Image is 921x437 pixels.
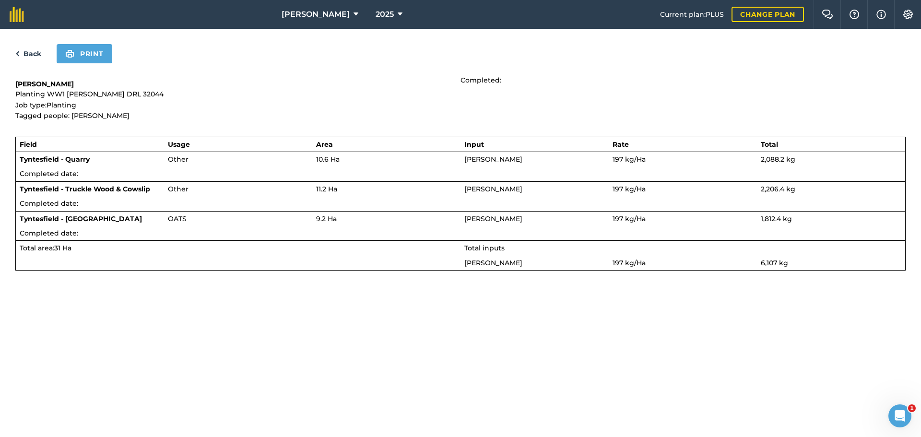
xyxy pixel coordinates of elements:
p: Tagged people: [PERSON_NAME] [15,110,460,121]
td: Completed date: [16,166,906,181]
strong: Tyntesfield - Quarry [20,155,90,164]
td: 197 kg / Ha [609,211,757,226]
td: [PERSON_NAME] [460,181,609,196]
td: 10.6 Ha [312,152,460,166]
a: Change plan [732,7,804,22]
h1: [PERSON_NAME] [15,79,460,89]
td: Completed date: [16,196,906,211]
th: Rate [609,137,757,152]
th: Total [757,137,905,152]
img: fieldmargin Logo [10,7,24,22]
p: Job type: Planting [15,100,460,110]
img: A question mark icon [849,10,860,19]
span: Current plan : PLUS [660,9,724,20]
td: 1,812.4 kg [757,211,905,226]
th: Usage [164,137,312,152]
td: OATS [164,211,312,226]
img: svg+xml;base64,PHN2ZyB4bWxucz0iaHR0cDovL3d3dy53My5vcmcvMjAwMC9zdmciIHdpZHRoPSIxNyIgaGVpZ2h0PSIxNy... [876,9,886,20]
iframe: Intercom live chat [888,404,911,427]
img: Two speech bubbles overlapping with the left bubble in the forefront [822,10,833,19]
td: 197 kg / Ha [609,256,757,271]
span: 2025 [376,9,394,20]
td: Completed date: [16,226,906,241]
td: 2,206.4 kg [757,181,905,196]
td: [PERSON_NAME] [460,152,609,166]
td: 197 kg / Ha [609,152,757,166]
td: 197 kg / Ha [609,181,757,196]
strong: Tyntesfield - Truckle Wood & Cowslip [20,185,150,193]
p: Completed: [460,75,906,85]
button: Print [57,44,112,63]
span: 1 [908,404,916,412]
td: [PERSON_NAME] [460,256,609,271]
th: Area [312,137,460,152]
td: 11.2 Ha [312,181,460,196]
td: 9.2 Ha [312,211,460,226]
th: Field [16,137,164,152]
td: Total area : 31 Ha [16,241,460,256]
p: Planting WW1 [PERSON_NAME] DRL 32044 [15,89,460,99]
th: Input [460,137,609,152]
td: 6,107 kg [757,256,905,271]
td: 2,088.2 kg [757,152,905,166]
img: A cog icon [902,10,914,19]
td: Other [164,181,312,196]
img: svg+xml;base64,PHN2ZyB4bWxucz0iaHR0cDovL3d3dy53My5vcmcvMjAwMC9zdmciIHdpZHRoPSI5IiBoZWlnaHQ9IjI0Ii... [15,48,20,59]
strong: Tyntesfield - [GEOGRAPHIC_DATA] [20,214,142,223]
span: [PERSON_NAME] [282,9,350,20]
td: Total inputs [460,241,906,256]
a: Back [15,48,41,59]
img: svg+xml;base64,PHN2ZyB4bWxucz0iaHR0cDovL3d3dy53My5vcmcvMjAwMC9zdmciIHdpZHRoPSIxOSIgaGVpZ2h0PSIyNC... [65,48,74,59]
td: [PERSON_NAME] [460,211,609,226]
td: Other [164,152,312,166]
